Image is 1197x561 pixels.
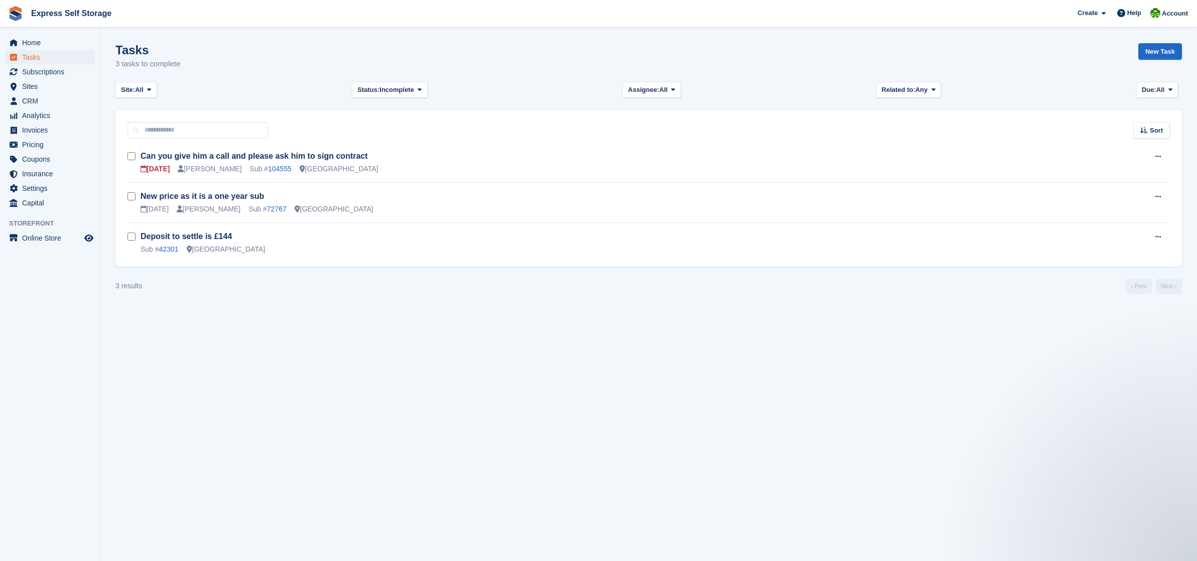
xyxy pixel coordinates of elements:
[141,152,368,160] a: Can you give him a call and please ask him to sign contract
[22,65,82,79] span: Subscriptions
[5,231,95,245] a: menu
[357,85,379,95] span: Status:
[115,58,180,70] p: 3 tasks to complete
[1150,8,1160,18] img: Sonia Shah
[22,138,82,152] span: Pricing
[121,85,135,95] span: Site:
[5,181,95,195] a: menu
[250,164,292,174] div: Sub #
[5,152,95,166] a: menu
[1127,8,1141,18] span: Help
[628,85,659,95] span: Assignee:
[1162,9,1188,19] span: Account
[187,244,265,255] div: [GEOGRAPHIC_DATA]
[5,196,95,210] a: menu
[9,218,100,229] span: Storefront
[8,6,23,21] img: stora-icon-8386f47178a22dfd0bd8f6a31ec36ba5ce8667c1dd55bd0f319d3a0aa187defe.svg
[1126,279,1152,294] a: Previous
[5,167,95,181] a: menu
[115,281,142,291] div: 3 results
[115,43,180,57] h1: Tasks
[267,205,287,213] a: 72767
[22,79,82,93] span: Sites
[5,79,95,93] a: menu
[177,204,240,214] div: [PERSON_NAME]
[1136,82,1178,98] button: Due: All
[1138,43,1182,60] a: New Task
[141,192,264,200] a: New price as it is a one year sub
[22,50,82,64] span: Tasks
[5,65,95,79] a: menu
[135,85,144,95] span: All
[27,5,115,22] a: Express Self Storage
[1150,126,1163,136] span: Sort
[622,82,681,98] button: Assignee: All
[22,167,82,181] span: Insurance
[178,164,241,174] div: [PERSON_NAME]
[22,123,82,137] span: Invoices
[5,138,95,152] a: menu
[5,50,95,64] a: menu
[22,181,82,195] span: Settings
[5,108,95,123] a: menu
[379,85,414,95] span: Incomplete
[1124,279,1184,294] nav: Page
[1156,279,1182,294] a: Next
[22,108,82,123] span: Analytics
[83,232,95,244] a: Preview store
[22,152,82,166] span: Coupons
[295,204,373,214] div: [GEOGRAPHIC_DATA]
[22,36,82,50] span: Home
[300,164,378,174] div: [GEOGRAPHIC_DATA]
[22,94,82,108] span: CRM
[5,36,95,50] a: menu
[141,204,169,214] div: [DATE]
[5,123,95,137] a: menu
[22,196,82,210] span: Capital
[5,94,95,108] a: menu
[882,85,915,95] span: Related to:
[915,85,928,95] span: Any
[659,85,668,95] span: All
[268,165,292,173] a: 104555
[141,164,170,174] div: [DATE]
[876,82,941,98] button: Related to: Any
[141,244,179,255] div: Sub #
[1078,8,1098,18] span: Create
[115,82,157,98] button: Site: All
[1156,85,1165,95] span: All
[22,231,82,245] span: Online Store
[159,245,179,253] a: 42301
[352,82,427,98] button: Status: Incomplete
[141,232,232,241] a: Deposit to settle is £144
[248,204,287,214] div: Sub #
[1142,85,1156,95] span: Due:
